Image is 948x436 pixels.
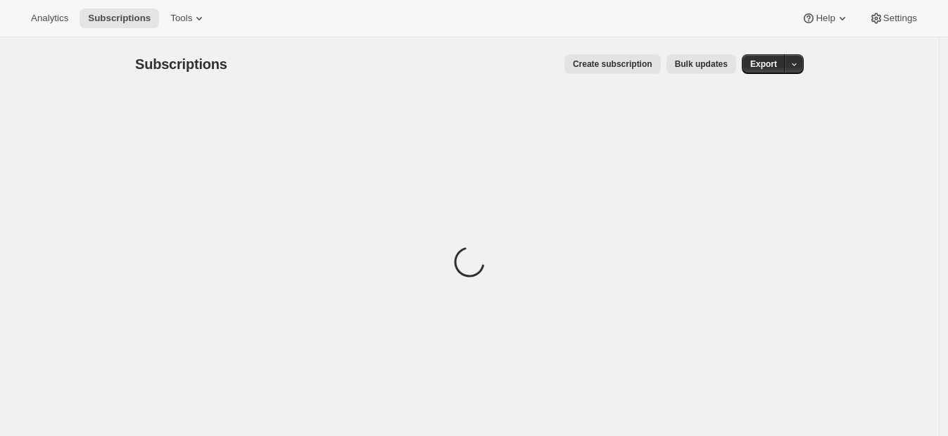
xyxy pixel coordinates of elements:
[816,13,835,24] span: Help
[861,8,925,28] button: Settings
[170,13,192,24] span: Tools
[675,58,728,70] span: Bulk updates
[666,54,736,74] button: Bulk updates
[23,8,77,28] button: Analytics
[88,13,151,24] span: Subscriptions
[573,58,652,70] span: Create subscription
[31,13,68,24] span: Analytics
[742,54,785,74] button: Export
[564,54,661,74] button: Create subscription
[80,8,159,28] button: Subscriptions
[162,8,215,28] button: Tools
[883,13,917,24] span: Settings
[135,56,227,72] span: Subscriptions
[750,58,777,70] span: Export
[793,8,857,28] button: Help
